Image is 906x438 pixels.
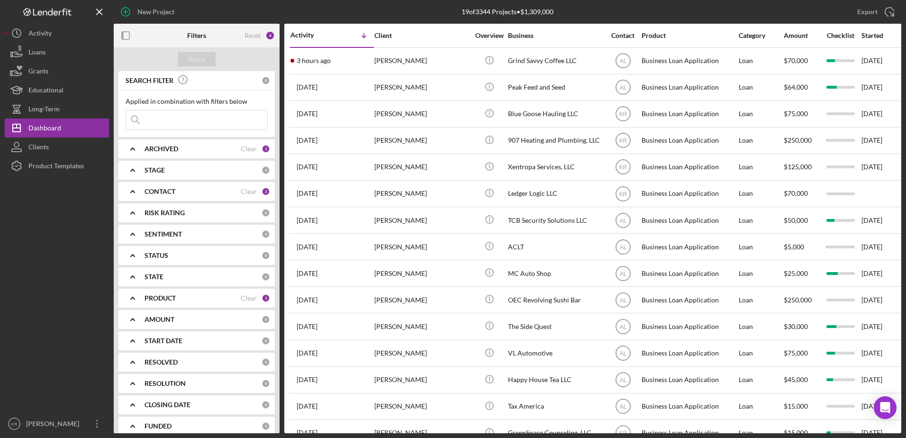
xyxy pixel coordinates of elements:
[145,273,163,281] b: STATE
[739,341,783,366] div: Loan
[508,367,603,392] div: Happy House Tea LLC
[739,394,783,419] div: Loan
[374,181,469,206] div: [PERSON_NAME]
[297,429,317,437] time: 2025-06-16 16:05
[241,145,257,153] div: Clear
[297,296,317,304] time: 2025-07-17 21:36
[642,341,736,366] div: Business Loan Application
[262,379,270,388] div: 0
[619,403,626,410] text: AL
[642,48,736,73] div: Business Loan Application
[262,401,270,409] div: 0
[739,75,783,100] div: Loan
[619,350,626,357] text: AL
[5,156,109,175] a: Product Templates
[739,261,783,286] div: Loan
[739,155,783,180] div: Loan
[126,98,268,105] div: Applied in combination with filters below
[739,287,783,312] div: Loan
[297,402,317,410] time: 2025-06-24 00:45
[619,137,627,144] text: KR
[861,314,904,339] div: [DATE]
[861,367,904,392] div: [DATE]
[619,324,626,330] text: AL
[262,230,270,238] div: 0
[619,217,626,224] text: AL
[262,337,270,345] div: 0
[508,181,603,206] div: Ledger Logic LLC
[297,83,317,91] time: 2025-08-09 00:45
[28,100,60,121] div: Long-Term
[642,32,736,39] div: Product
[642,287,736,312] div: Business Loan Application
[297,323,317,330] time: 2025-07-02 17:21
[861,208,904,233] div: [DATE]
[262,251,270,260] div: 0
[178,52,216,66] button: Apply
[290,31,332,39] div: Activity
[114,2,184,21] button: New Project
[861,128,904,153] div: [DATE]
[297,163,317,171] time: 2025-08-07 23:21
[262,76,270,85] div: 0
[297,349,317,357] time: 2025-06-26 04:21
[619,164,627,171] text: KR
[145,380,186,387] b: RESOLUTION
[374,234,469,259] div: [PERSON_NAME]
[11,421,17,427] text: KR
[784,75,819,100] div: $64,000
[297,190,317,197] time: 2025-08-04 22:17
[297,270,317,277] time: 2025-07-18 00:58
[5,43,109,62] button: Loans
[784,128,819,153] div: $250,000
[297,376,317,383] time: 2025-06-25 21:15
[5,119,109,137] a: Dashboard
[241,294,257,302] div: Clear
[374,261,469,286] div: [PERSON_NAME]
[508,261,603,286] div: MC Auto Shop
[642,234,736,259] div: Business Loan Application
[857,2,878,21] div: Export
[642,155,736,180] div: Business Loan Application
[5,414,109,433] button: KR[PERSON_NAME]
[262,145,270,153] div: 1
[374,314,469,339] div: [PERSON_NAME]
[605,32,641,39] div: Contact
[861,394,904,419] div: [DATE]
[619,58,626,64] text: AL
[5,81,109,100] button: Educational
[861,75,904,100] div: [DATE]
[374,48,469,73] div: [PERSON_NAME]
[619,84,626,91] text: AL
[5,62,109,81] button: Grants
[784,367,819,392] div: $45,000
[374,101,469,127] div: [PERSON_NAME]
[739,181,783,206] div: Loan
[508,314,603,339] div: The Side Quest
[28,81,63,102] div: Educational
[262,422,270,430] div: 0
[262,187,270,196] div: 2
[642,314,736,339] div: Business Loan Application
[145,209,185,217] b: RISK RATING
[739,234,783,259] div: Loan
[265,31,275,40] div: 4
[5,24,109,43] button: Activity
[262,273,270,281] div: 0
[619,270,626,277] text: AL
[374,394,469,419] div: [PERSON_NAME]
[262,294,270,302] div: 1
[619,430,627,437] text: KR
[739,101,783,127] div: Loan
[262,315,270,324] div: 0
[297,110,317,118] time: 2025-08-07 23:43
[619,377,626,383] text: AL
[642,128,736,153] div: Business Loan Application
[297,217,317,224] time: 2025-08-03 20:24
[28,137,49,159] div: Clients
[187,32,206,39] b: Filters
[508,48,603,73] div: Grind Savvy Coffee LLC
[508,208,603,233] div: TCB Security Solutions LLC
[28,62,48,83] div: Grants
[145,294,176,302] b: PRODUCT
